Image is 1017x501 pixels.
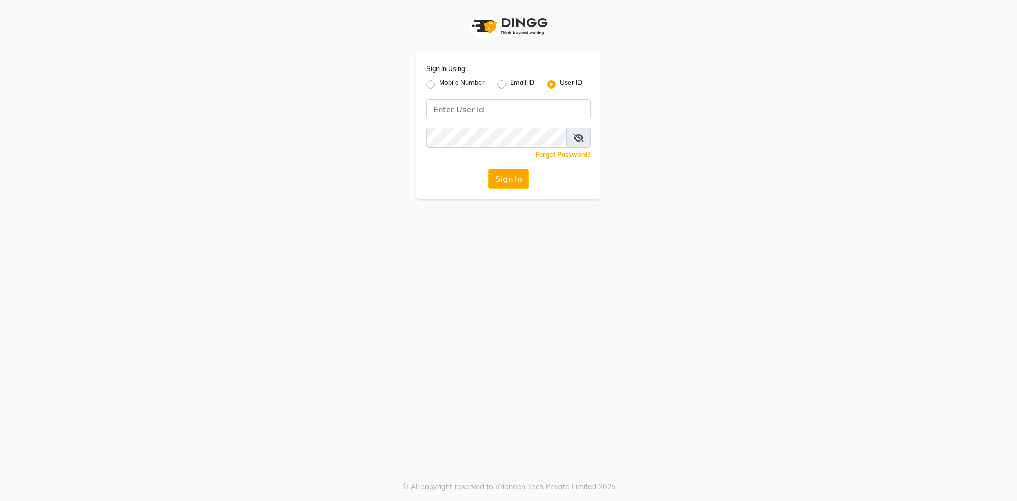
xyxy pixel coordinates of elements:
label: Sign In Using: [426,64,467,74]
button: Sign In [488,169,529,189]
a: Forgot Password? [536,151,591,159]
input: Username [426,99,591,119]
img: logo1.svg [466,11,551,42]
label: User ID [560,78,582,91]
input: Username [426,128,567,148]
label: Mobile Number [439,78,485,91]
label: Email ID [510,78,534,91]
